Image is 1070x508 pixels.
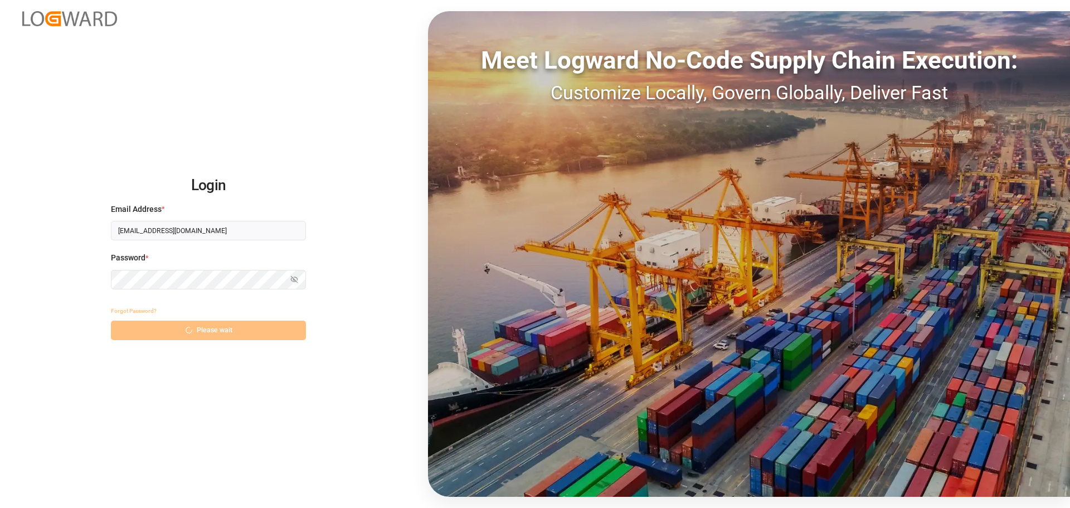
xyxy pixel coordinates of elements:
img: Logward_new_orange.png [22,11,117,26]
div: Meet Logward No-Code Supply Chain Execution: [428,42,1070,79]
span: Password [111,252,145,264]
span: Email Address [111,204,162,215]
h2: Login [111,168,306,204]
input: Enter your email [111,221,306,240]
div: Customize Locally, Govern Globally, Deliver Fast [428,79,1070,107]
